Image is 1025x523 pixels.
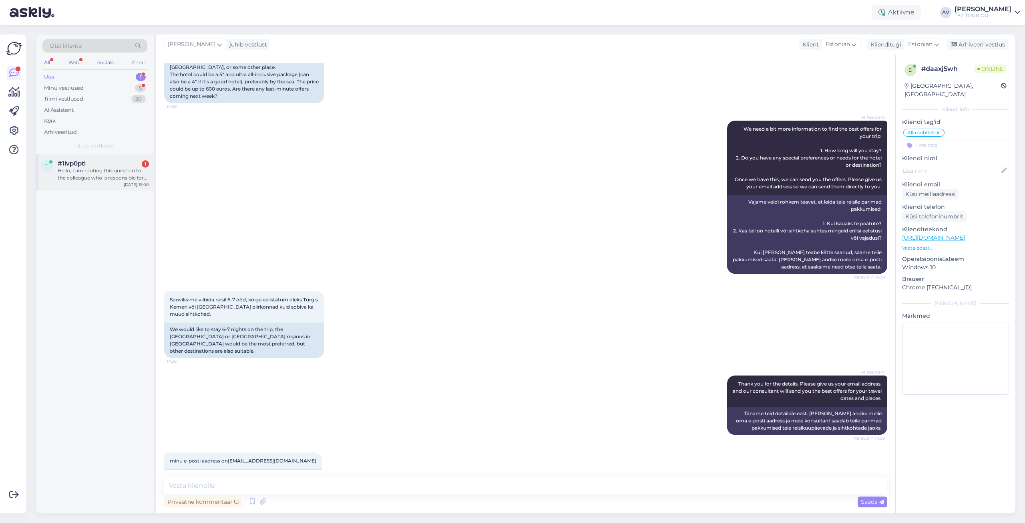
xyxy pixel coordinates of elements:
span: #1ivp0ptl [58,160,86,167]
div: Arhiveeritud [44,128,77,136]
span: 14:38 [167,103,197,109]
div: Kliendi info [902,106,1009,113]
span: Nähtud ✓ 14:39 [854,435,885,441]
p: Kliendi tag'id [902,118,1009,126]
div: Aktiivne [872,5,921,20]
p: Brauser [902,275,1009,283]
span: Saada [861,498,884,505]
div: Küsi telefoninumbrit [902,211,967,222]
div: Täname teid detailide eest. [PERSON_NAME] andke meile oma e-posti aadress ja meie konsultant saad... [727,407,887,435]
span: Uued vestlused [76,142,114,149]
div: All [42,57,52,68]
span: We need a bit more information to find the best offers for your trip: 1. How long will you stay? ... [735,126,883,190]
span: Thank you for the details. Please give us your email address, and our consultant will send you th... [733,381,883,401]
span: Estonian [908,40,933,49]
div: my email address is [164,469,322,483]
div: Klienditugi [867,40,901,49]
div: Hello! I would like a quote for two adults departing from [GEOGRAPHIC_DATA] on 19 or 20.09 . The ... [164,39,324,103]
span: AI Assistent [855,369,885,375]
div: [GEOGRAPHIC_DATA], [GEOGRAPHIC_DATA] [904,82,1001,99]
div: Socials [96,57,115,68]
div: Email [131,57,147,68]
span: [PERSON_NAME] [168,40,215,49]
p: Klienditeekond [902,225,1009,234]
span: Nähtud ✓ 14:38 [854,274,885,280]
div: Minu vestlused [44,84,84,92]
div: Web [67,57,81,68]
div: AV [940,7,951,18]
div: # daaxj5wh [921,64,974,74]
div: AI Assistent [44,106,74,114]
span: Online [974,65,1007,73]
div: juhib vestlust [226,40,267,49]
span: d [908,67,912,73]
a: [URL][DOMAIN_NAME] [902,234,965,241]
div: 1 [136,73,146,81]
p: Chrome [TECHNICAL_ID] [902,283,1009,292]
div: We would like to stay 6-7 nights on the trip, the [GEOGRAPHIC_DATA] or [GEOGRAPHIC_DATA] regions ... [164,323,324,358]
span: minu e-posti aadress on [170,458,316,464]
p: Kliendi email [902,180,1009,189]
p: Kliendi telefon [902,203,1009,211]
a: [PERSON_NAME]TEZ TOUR OÜ [955,6,1020,19]
div: Uus [44,73,54,81]
span: Estonian [826,40,850,49]
div: Klient [799,40,819,49]
div: Kõik [44,117,56,125]
p: Kliendi nimi [902,154,1009,163]
div: [PERSON_NAME] [902,300,1009,307]
p: Windows 10 [902,263,1009,272]
div: 1 [142,160,149,168]
div: Tiimi vestlused [44,95,83,103]
span: 14:39 [167,358,197,364]
span: Sooviksime viibida reisil 6-7 ööd, kõige eelistatum oleks Türgis Kemeri või [GEOGRAPHIC_DATA] pii... [170,297,319,317]
div: Privaatne kommentaar [164,497,242,507]
div: [DATE] 15:00 [124,182,149,188]
div: Arhiveeri vestlus [947,39,1008,50]
div: Hello, I am routing this question to the colleague who is responsible for this topic. The reply m... [58,167,149,182]
input: Lisa tag [902,139,1009,151]
div: 20 [131,95,146,103]
div: [PERSON_NAME] [955,6,1011,12]
div: Küsi meiliaadressi [902,189,959,200]
div: TEZ TOUR OÜ [955,12,1011,19]
span: 1 [46,163,48,169]
img: Askly Logo [6,41,22,56]
span: AI Assistent [855,114,885,120]
a: [EMAIL_ADDRESS][DOMAIN_NAME] [228,458,316,464]
div: Vajame veidi rohkem teavet, et leida teie reisile parimad pakkumised: 1. Kui kauaks te peatute? 2... [727,195,887,274]
p: Vaata edasi ... [902,244,1009,252]
p: Operatsioonisüsteem [902,255,1009,263]
span: Otsi kliente [50,42,82,50]
div: 5 [135,84,146,92]
p: Märkmed [902,312,1009,320]
span: Alla suhtleb [907,130,935,135]
input: Lisa nimi [902,166,1000,175]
